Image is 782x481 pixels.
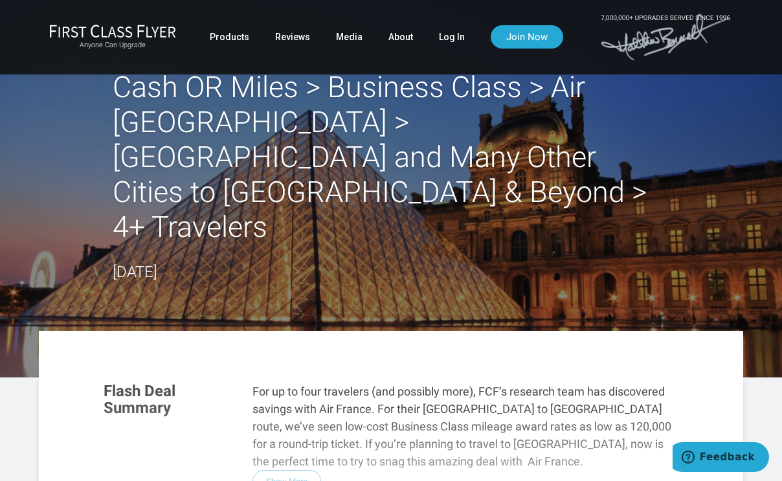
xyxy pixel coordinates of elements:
[439,25,465,49] a: Log In
[252,383,678,470] p: For up to four travelers (and possibly more), FCF’s research team has discovered savings with Air...
[275,25,310,49] a: Reviews
[104,383,232,417] h3: Flash Deal Summary
[49,24,176,50] a: First Class FlyerAnyone Can Upgrade
[113,263,157,281] time: [DATE]
[336,25,363,49] a: Media
[673,442,769,475] iframe: Opens a widget where you can find more information
[113,70,669,245] h2: Cash OR Miles > Business Class > Air [GEOGRAPHIC_DATA] > [GEOGRAPHIC_DATA] and Many Other Cities ...
[388,25,413,49] a: About
[210,25,249,49] a: Products
[491,25,563,49] a: Join Now
[49,41,176,50] small: Anyone Can Upgrade
[49,24,176,38] img: First Class Flyer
